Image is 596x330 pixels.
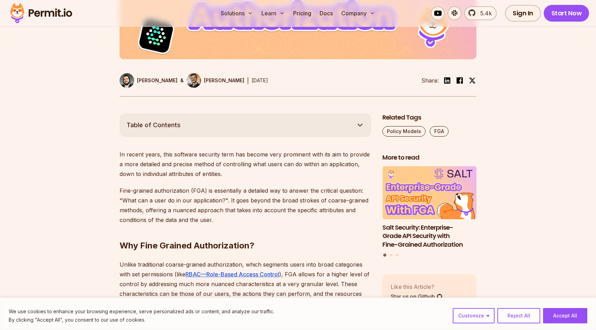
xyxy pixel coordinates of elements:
[259,6,288,20] button: Learn
[186,73,201,88] img: Daniel Bass
[543,308,587,323] button: Accept All
[120,260,371,308] p: Unlike traditional coarse-grained authorization, which segments users into broad categories with ...
[391,292,443,301] a: Star us on Github
[120,73,134,88] img: Gabriel L. Manor
[120,186,371,225] p: Fine-grained authorization (FGA) is essentially a detailed way to answer the critical question: "...
[505,5,541,22] a: Sign In
[390,254,392,256] button: Go to slide 2
[382,126,426,137] a: Policy Models
[9,307,274,316] p: We use cookies to enhance your browsing experience, serve personalized ads or content, and analyz...
[383,253,387,256] button: Go to slide 1
[7,1,75,25] img: Permit logo
[382,166,476,258] div: Posts
[127,120,181,130] span: Table of Contents
[120,149,371,179] p: In recent years, this software security term has become very prominent with its aim to provide a ...
[317,6,336,20] a: Docs
[396,254,399,256] button: Go to slide 3
[382,153,476,162] h2: More to read
[443,76,451,85] img: linkedin
[120,73,177,88] a: [PERSON_NAME]
[186,73,244,88] a: [PERSON_NAME]
[382,113,476,122] h2: Related Tags
[544,5,589,22] a: Start Now
[338,6,378,20] button: Company
[180,77,184,84] p: &
[290,6,314,20] a: Pricing
[120,113,371,137] button: Table of Contents
[137,77,177,84] p: [PERSON_NAME]
[456,76,464,85] img: facebook
[218,6,256,20] button: Solutions
[382,166,476,249] a: Salt Security: Enterprise-Grade API Security with Fine-Grained AuthorizationSalt Security: Enterp...
[421,76,439,85] li: Share:
[430,126,449,137] a: FGA
[252,77,268,83] time: [DATE]
[185,271,279,278] a: RBAC—Role-Based Access Control
[391,283,443,291] p: Like this Article?
[9,316,274,324] p: By clicking "Accept All", you consent to our use of cookies.
[476,9,492,17] span: 5.4k
[204,77,244,84] p: [PERSON_NAME]
[469,77,476,84] img: twitter
[497,308,540,323] button: Reject All
[382,166,476,219] img: Salt Security: Enterprise-Grade API Security with Fine-Grained Authorization
[382,166,476,249] li: 1 of 3
[464,6,497,20] a: 5.4k
[247,76,249,85] div: |
[382,223,476,249] h3: Salt Security: Enterprise-Grade API Security with Fine-Grained Authorization
[120,212,371,251] h2: Why Fine Grained Authorization?
[453,308,495,323] button: Customize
